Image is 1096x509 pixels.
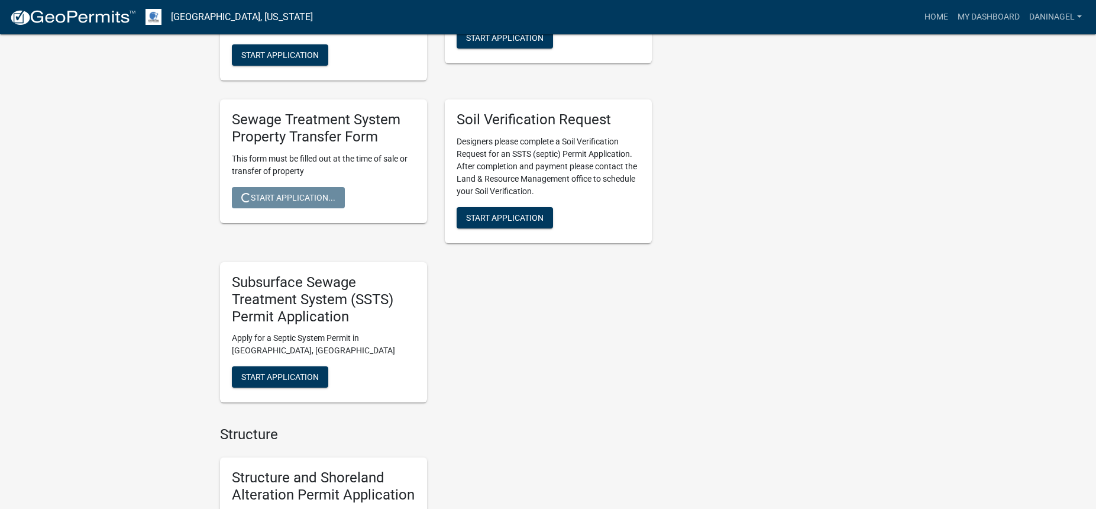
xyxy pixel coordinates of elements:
[232,187,345,208] button: Start Application...
[232,153,415,178] p: This form must be filled out at the time of sale or transfer of property
[466,213,544,223] span: Start Application
[920,6,953,28] a: Home
[232,111,415,146] h5: Sewage Treatment System Property Transfer Form
[232,366,328,388] button: Start Application
[146,9,161,25] img: Otter Tail County, Minnesota
[1024,6,1087,28] a: daninagel
[241,192,335,202] span: Start Application...
[457,27,553,49] button: Start Application
[232,332,415,357] p: Apply for a Septic System Permit in [GEOGRAPHIC_DATA], [GEOGRAPHIC_DATA]
[171,7,313,27] a: [GEOGRAPHIC_DATA], [US_STATE]
[232,274,415,325] h5: Subsurface Sewage Treatment System (SSTS) Permit Application
[220,426,652,443] h4: Structure
[466,33,544,43] span: Start Application
[232,44,328,66] button: Start Application
[457,111,640,128] h5: Soil Verification Request
[241,372,319,382] span: Start Application
[241,50,319,60] span: Start Application
[457,207,553,228] button: Start Application
[953,6,1024,28] a: My Dashboard
[457,136,640,198] p: Designers please complete a Soil Verification Request for an SSTS (septic) Permit Application. Af...
[232,469,415,504] h5: Structure and Shoreland Alteration Permit Application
